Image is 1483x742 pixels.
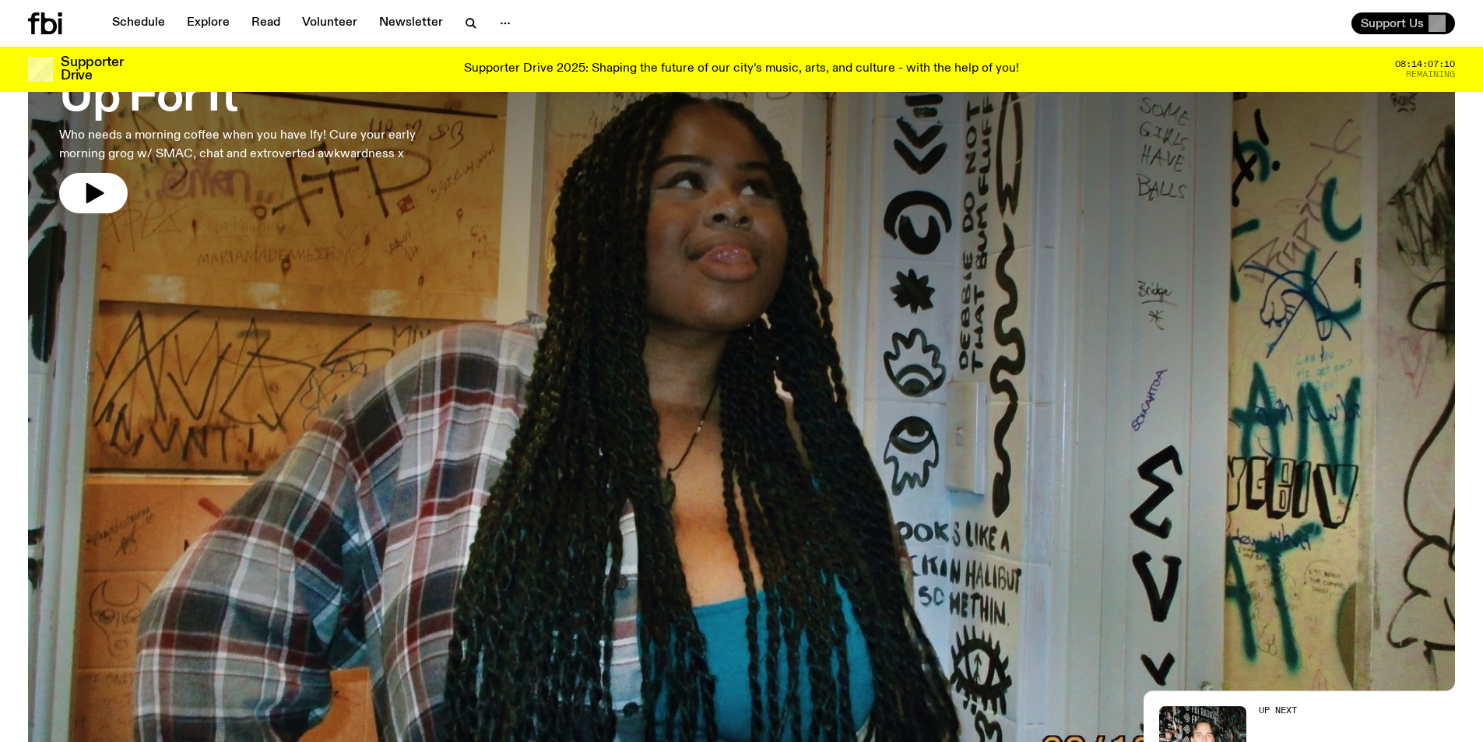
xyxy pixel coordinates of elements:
[242,12,290,34] a: Read
[370,12,452,34] a: Newsletter
[59,76,458,120] h3: Up For It
[59,126,458,164] p: Who needs a morning coffee when you have Ify! Cure your early morning grog w/ SMAC, chat and extr...
[103,12,174,34] a: Schedule
[61,56,123,83] h3: Supporter Drive
[1259,706,1455,715] h2: Up Next
[464,62,1019,76] p: Supporter Drive 2025: Shaping the future of our city’s music, arts, and culture - with the help o...
[1351,12,1455,34] button: Support Us
[1361,16,1424,30] span: Support Us
[59,40,458,213] a: Up For ItWho needs a morning coffee when you have Ify! Cure your early morning grog w/ SMAC, chat...
[293,12,367,34] a: Volunteer
[1406,70,1455,79] span: Remaining
[177,12,239,34] a: Explore
[1395,60,1455,69] span: 08:14:07:10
